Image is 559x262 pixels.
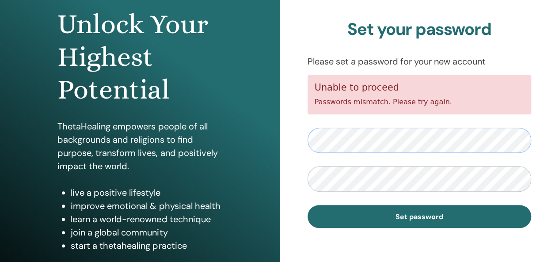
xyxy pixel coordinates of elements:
[71,213,222,226] li: learn a world-renowned technique
[71,239,222,252] li: start a thetahealing practice
[57,120,222,173] p: ThetaHealing empowers people of all backgrounds and religions to find purpose, transform lives, a...
[71,226,222,239] li: join a global community
[308,19,532,40] h2: Set your password
[308,205,532,228] button: Set password
[57,8,222,106] h1: Unlock Your Highest Potential
[308,55,532,68] p: Please set a password for your new account
[71,199,222,213] li: improve emotional & physical health
[308,75,532,114] div: Passwords mismatch. Please try again.
[71,186,222,199] li: live a positive lifestyle
[395,212,443,221] span: Set password
[315,82,525,93] h5: Unable to proceed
